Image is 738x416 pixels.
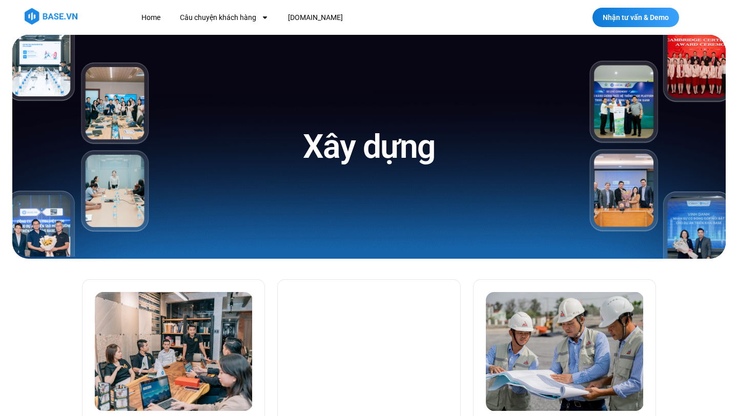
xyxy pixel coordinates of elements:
[303,126,435,168] h1: Xây dựng
[134,8,168,27] a: Home
[603,14,669,21] span: Nhận tư vấn & Demo
[592,8,679,27] a: Nhận tư vấn & Demo
[134,8,527,27] nav: Menu
[172,8,276,27] a: Câu chuyện khách hàng
[280,8,351,27] a: [DOMAIN_NAME]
